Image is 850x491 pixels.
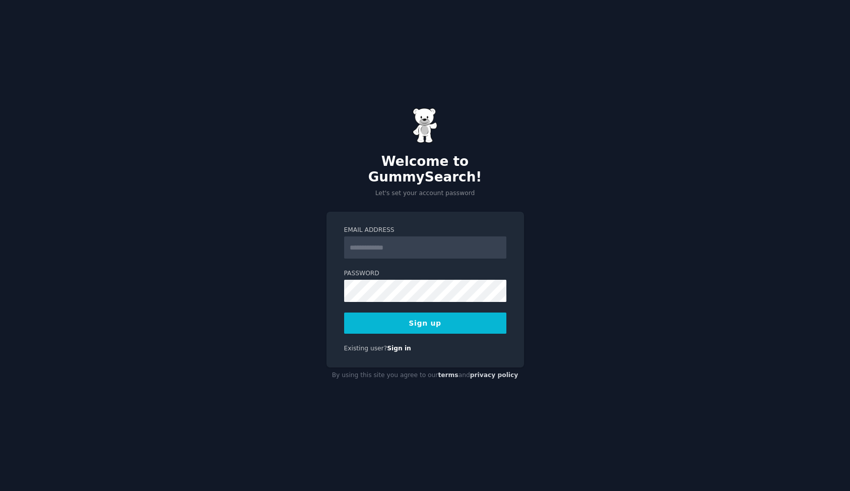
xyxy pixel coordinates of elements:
button: Sign up [344,313,506,334]
div: By using this site you agree to our and [326,367,524,384]
span: Existing user? [344,345,387,352]
a: Sign in [387,345,411,352]
img: Gummy Bear [413,108,438,143]
a: privacy policy [470,372,518,379]
label: Password [344,269,506,278]
p: Let's set your account password [326,189,524,198]
h2: Welcome to GummySearch! [326,154,524,186]
label: Email Address [344,226,506,235]
a: terms [438,372,458,379]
